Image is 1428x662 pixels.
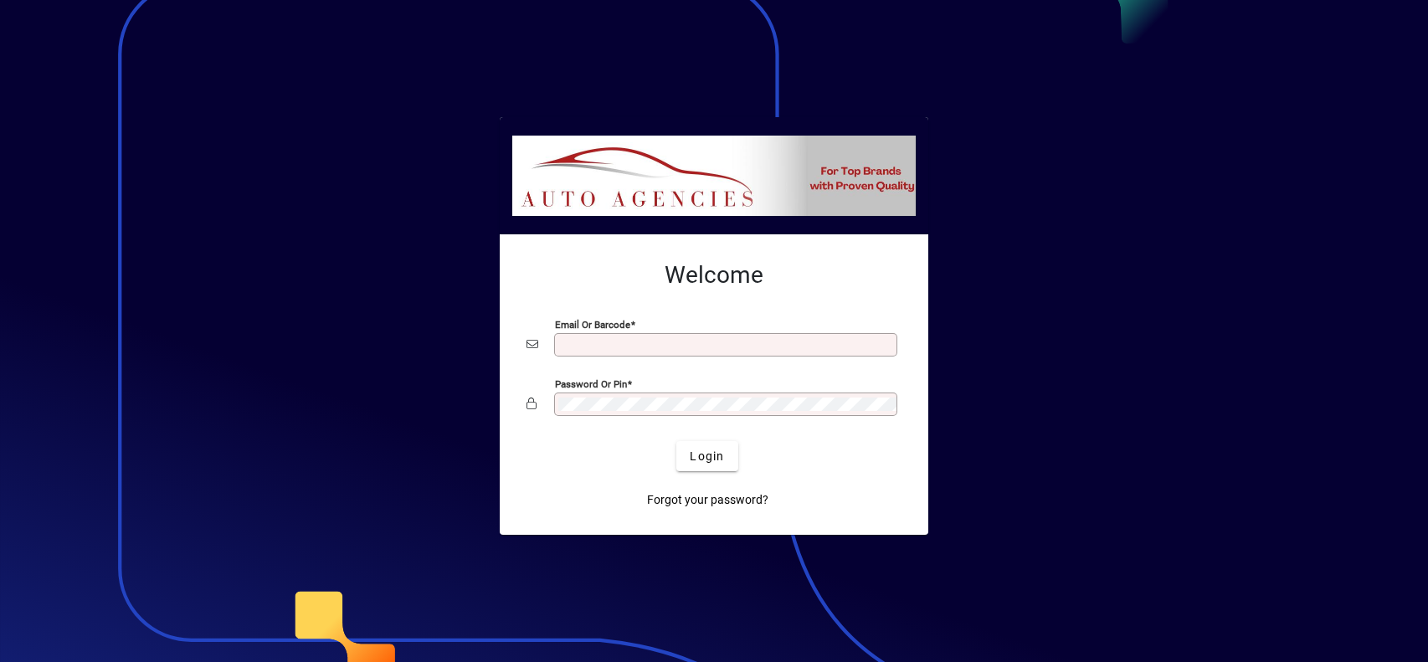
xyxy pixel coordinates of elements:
span: Login [690,448,724,465]
span: Forgot your password? [647,491,768,509]
button: Login [676,441,737,471]
mat-label: Email or Barcode [555,319,630,331]
a: Forgot your password? [640,485,775,515]
mat-label: Password or Pin [555,378,627,390]
h2: Welcome [527,261,901,290]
